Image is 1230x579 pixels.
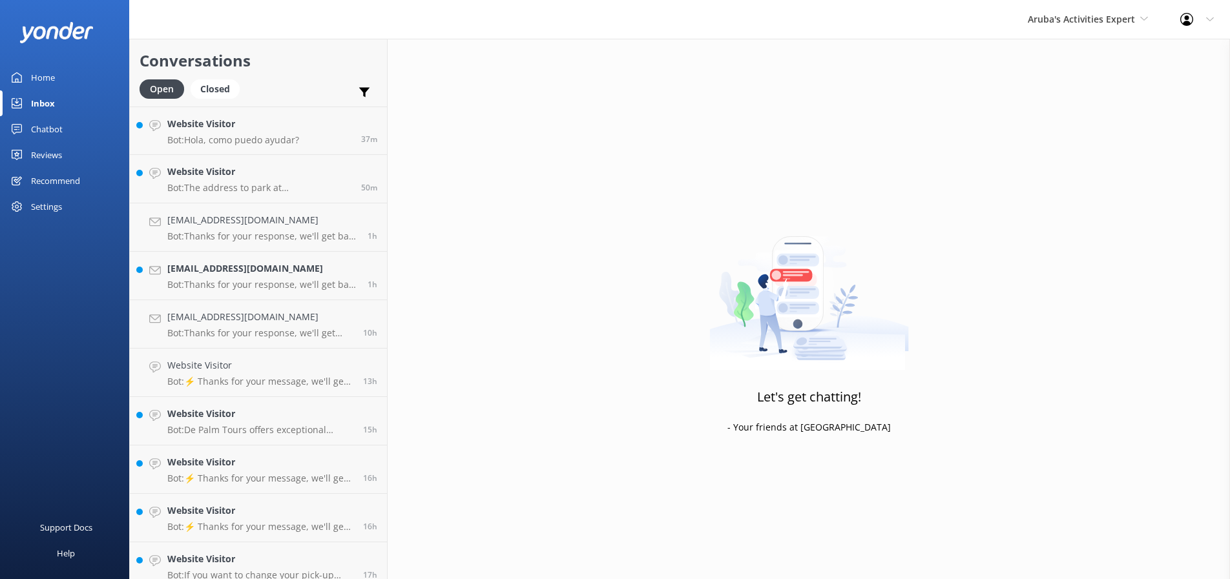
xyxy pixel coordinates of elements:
p: Bot: Thanks for your response, we'll get back to you as soon as we can during opening hours. [167,327,353,339]
h4: [EMAIL_ADDRESS][DOMAIN_NAME] [167,310,353,324]
span: Aug 27 2025 07:02am (UTC -04:00) America/Caracas [368,279,377,290]
span: Aug 27 2025 08:10am (UTC -04:00) America/Caracas [361,182,377,193]
p: - Your friends at [GEOGRAPHIC_DATA] [727,420,891,434]
a: Website VisitorBot:Hola, como puedo ayudar?37m [130,107,387,155]
span: Aug 26 2025 07:53pm (UTC -04:00) America/Caracas [363,376,377,387]
a: Website VisitorBot:De Palm Tours offers exceptional airport transfer services in [GEOGRAPHIC_DATA... [130,397,387,445]
div: Help [57,540,75,566]
p: Bot: ⚡ Thanks for your message, we'll get back to you as soon as we can. [167,521,353,533]
a: Open [140,81,191,96]
h4: [EMAIL_ADDRESS][DOMAIN_NAME] [167,213,358,227]
h2: Conversations [140,48,377,73]
span: Aug 26 2025 04:06pm (UTC -04:00) America/Caracas [363,521,377,532]
div: Inbox [31,90,55,116]
h4: Website Visitor [167,552,353,566]
p: Bot: ⚡ Thanks for your message, we'll get back to you as soon as we can. [167,376,353,387]
span: Aug 26 2025 10:58pm (UTC -04:00) America/Caracas [363,327,377,338]
span: Aug 26 2025 04:42pm (UTC -04:00) America/Caracas [363,472,377,483]
div: Settings [31,194,62,219]
span: Aug 26 2025 05:44pm (UTC -04:00) America/Caracas [363,424,377,435]
span: Aruba's Activities Expert [1028,13,1135,25]
img: artwork of a man stealing a conversation from at giant smartphone [709,209,909,371]
p: Bot: De Palm Tours offers exceptional airport transfer services in [GEOGRAPHIC_DATA], allowing yo... [167,424,353,436]
img: yonder-white-logo.png [19,22,94,43]
a: [EMAIL_ADDRESS][DOMAIN_NAME]Bot:Thanks for your response, we'll get back to you as soon as we can... [130,300,387,349]
span: Aug 27 2025 07:16am (UTC -04:00) America/Caracas [368,230,377,241]
div: Open [140,79,184,99]
a: Closed [191,81,246,96]
div: Closed [191,79,240,99]
a: [EMAIL_ADDRESS][DOMAIN_NAME]Bot:Thanks for your response, we'll get back to you as soon as we can... [130,252,387,300]
h4: Website Visitor [167,503,353,518]
p: Bot: ⚡ Thanks for your message, we'll get back to you as soon as we can. [167,472,353,484]
a: Website VisitorBot:⚡ Thanks for your message, we'll get back to you as soon as we can.13h [130,349,387,397]
h4: Website Visitor [167,358,353,372]
span: Aug 27 2025 08:23am (UTC -04:00) America/Caracas [361,134,377,145]
p: Bot: Hola, como puedo ayudar? [167,134,299,146]
a: Website VisitorBot:⚡ Thanks for your message, we'll get back to you as soon as we can.16h [130,445,387,494]
a: [EMAIL_ADDRESS][DOMAIN_NAME]Bot:Thanks for your response, we'll get back to you as soon as we can... [130,203,387,252]
h3: Let's get chatting! [757,387,861,407]
div: Chatbot [31,116,63,142]
p: Bot: Thanks for your response, we'll get back to you as soon as we can during opening hours. [167,230,358,242]
p: Bot: Thanks for your response, we'll get back to you as soon as we can during opening hours. [167,279,358,290]
a: Website VisitorBot:The address to park at [GEOGRAPHIC_DATA] is: [GEOGRAPHIC_DATA], [GEOGRAPHIC_DA... [130,155,387,203]
h4: Website Visitor [167,455,353,469]
div: Home [31,65,55,90]
h4: [EMAIL_ADDRESS][DOMAIN_NAME] [167,261,358,276]
a: Website VisitorBot:⚡ Thanks for your message, we'll get back to you as soon as we can.16h [130,494,387,542]
h4: Website Visitor [167,165,351,179]
div: Support Docs [40,514,92,540]
h4: Website Visitor [167,407,353,421]
h4: Website Visitor [167,117,299,131]
div: Recommend [31,168,80,194]
div: Reviews [31,142,62,168]
p: Bot: The address to park at [GEOGRAPHIC_DATA] is: [GEOGRAPHIC_DATA], [GEOGRAPHIC_DATA]. [167,182,351,194]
